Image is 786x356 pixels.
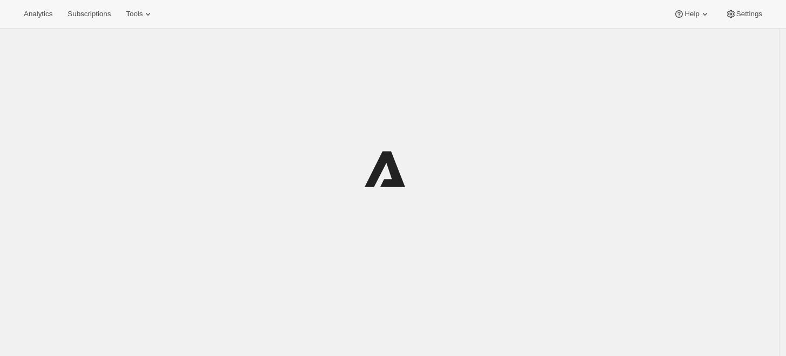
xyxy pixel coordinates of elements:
[126,10,143,18] span: Tools
[24,10,52,18] span: Analytics
[684,10,699,18] span: Help
[736,10,762,18] span: Settings
[119,6,160,22] button: Tools
[17,6,59,22] button: Analytics
[68,10,111,18] span: Subscriptions
[61,6,117,22] button: Subscriptions
[667,6,716,22] button: Help
[719,6,769,22] button: Settings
